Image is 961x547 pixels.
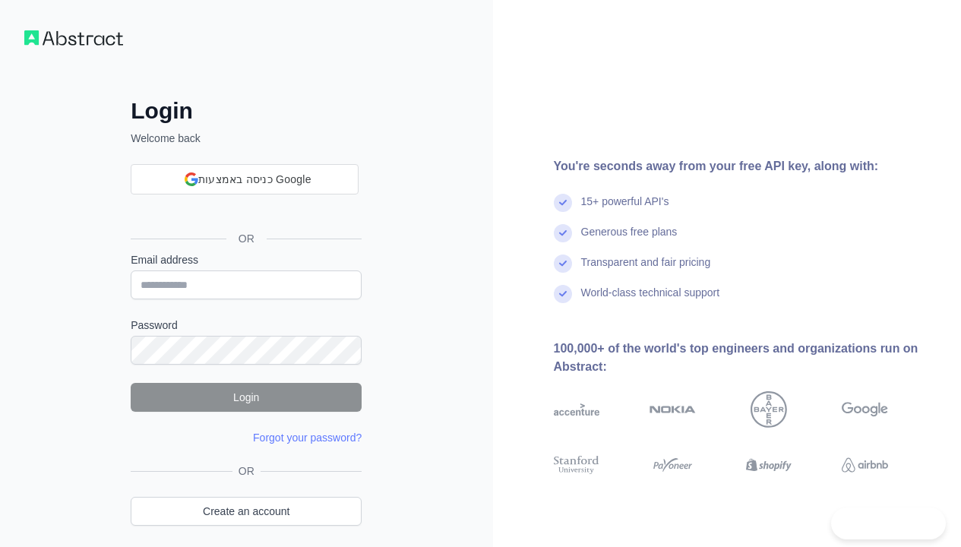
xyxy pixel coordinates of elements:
button: Login [131,383,362,412]
img: Workflow [24,30,123,46]
img: check mark [554,285,572,303]
span: OR [232,463,261,479]
span: כניסה באמצעות Google [198,172,311,188]
div: 100,000+ of the world's top engineers and organizations run on Abstract: [554,340,937,376]
iframe: Toggle Customer Support [831,507,946,539]
p: Welcome back [131,131,362,146]
div: Generous free plans [581,224,678,255]
label: Email address [131,252,362,267]
img: bayer [751,391,787,428]
div: Transparent and fair pricing [581,255,711,285]
div: כניסה באמצעות Google [131,164,359,194]
iframe: כפתור לכניסה באמצעות חשבון Google [123,193,366,226]
img: payoneer [650,454,696,476]
label: Password [131,318,362,333]
img: google [842,391,888,428]
img: stanford university [554,454,600,476]
img: accenture [554,391,600,428]
div: You're seconds away from your free API key, along with: [554,157,937,175]
img: check mark [554,255,572,273]
img: airbnb [842,454,888,476]
h2: Login [131,97,362,125]
div: World-class technical support [581,285,720,315]
a: Create an account [131,497,362,526]
img: nokia [650,391,696,428]
img: check mark [554,224,572,242]
a: Forgot your password? [253,432,362,444]
img: shopify [746,454,792,476]
img: check mark [554,194,572,212]
span: OR [226,231,267,246]
div: 15+ powerful API's [581,194,669,224]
